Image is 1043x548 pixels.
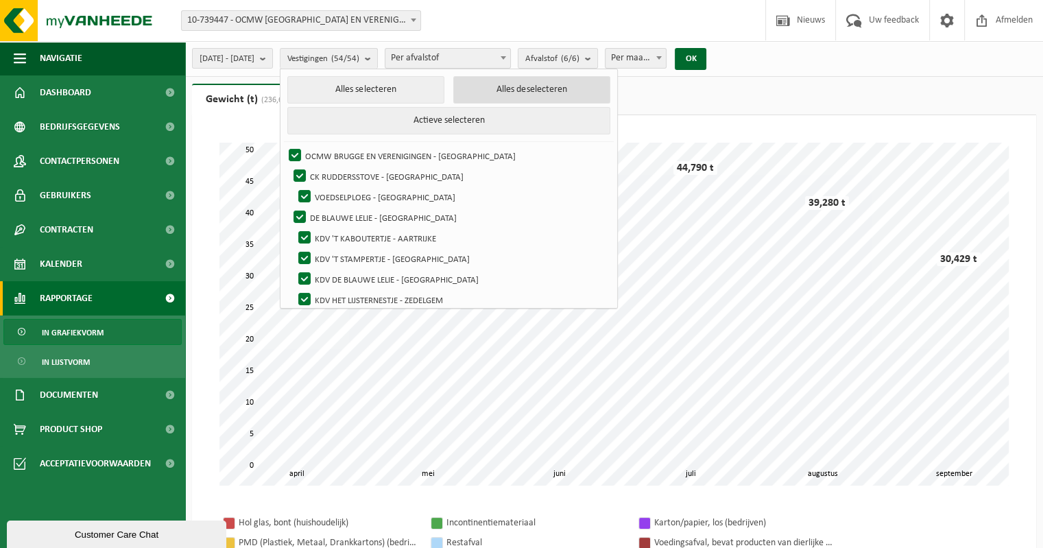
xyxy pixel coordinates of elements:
[287,107,610,134] button: Actieve selecteren
[518,48,598,69] button: Afvalstof(6/6)
[287,76,444,104] button: Alles selecteren
[280,48,378,69] button: Vestigingen(54/54)
[258,96,298,104] span: (236,658 t)
[937,252,981,266] div: 30,429 t
[296,228,610,248] label: KDV 'T KABOUTERTJE - AARTRIJKE
[385,49,510,68] span: Per afvalstof
[385,48,511,69] span: Per afvalstof
[181,10,421,31] span: 10-739447 - OCMW BRUGGE EN VERENIGINGEN - BRUGGE
[40,446,151,481] span: Acceptatievoorwaarden
[42,349,90,375] span: In lijstvorm
[279,186,323,200] div: 40,951 t
[40,110,120,144] span: Bedrijfsgegevens
[40,378,98,412] span: Documenten
[3,348,182,374] a: In lijstvorm
[192,48,273,69] button: [DATE] - [DATE]
[40,281,93,315] span: Rapportage
[287,49,359,69] span: Vestigingen
[296,248,610,269] label: KDV 'T STAMPERTJE - [GEOGRAPHIC_DATA]
[40,178,91,213] span: Gebruikers
[606,49,667,68] span: Per maand
[7,518,229,548] iframe: chat widget
[239,514,417,532] div: Hol glas, bont (huishoudelijk)
[42,320,104,346] span: In grafiekvorm
[40,144,119,178] span: Contactpersonen
[805,196,849,210] div: 39,280 t
[192,84,312,115] a: Gewicht (t)
[40,75,91,110] span: Dashboard
[40,41,82,75] span: Navigatie
[286,145,609,166] label: OCMW BRUGGE EN VERENIGINGEN - [GEOGRAPHIC_DATA]
[291,207,610,228] label: DE BLAUWE LELIE - [GEOGRAPHIC_DATA]
[331,54,359,63] count: (54/54)
[296,187,610,207] label: VOEDSELPLOEG - [GEOGRAPHIC_DATA]
[200,49,254,69] span: [DATE] - [DATE]
[605,48,667,69] span: Per maand
[182,11,420,30] span: 10-739447 - OCMW BRUGGE EN VERENIGINGEN - BRUGGE
[296,269,610,289] label: KDV DE BLAUWE LELIE - [GEOGRAPHIC_DATA]
[654,514,832,532] div: Karton/papier, los (bedrijven)
[673,161,717,175] div: 44,790 t
[525,49,579,69] span: Afvalstof
[3,319,182,345] a: In grafiekvorm
[40,213,93,247] span: Contracten
[453,76,610,104] button: Alles deselecteren
[446,514,625,532] div: Incontinentiemateriaal
[561,54,579,63] count: (6/6)
[40,412,102,446] span: Product Shop
[40,247,82,281] span: Kalender
[291,166,610,187] label: CK RUDDERSSTOVE - [GEOGRAPHIC_DATA]
[296,289,610,310] label: KDV HET LIJSTERNESTJE - ZEDELGEM
[675,48,706,70] button: OK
